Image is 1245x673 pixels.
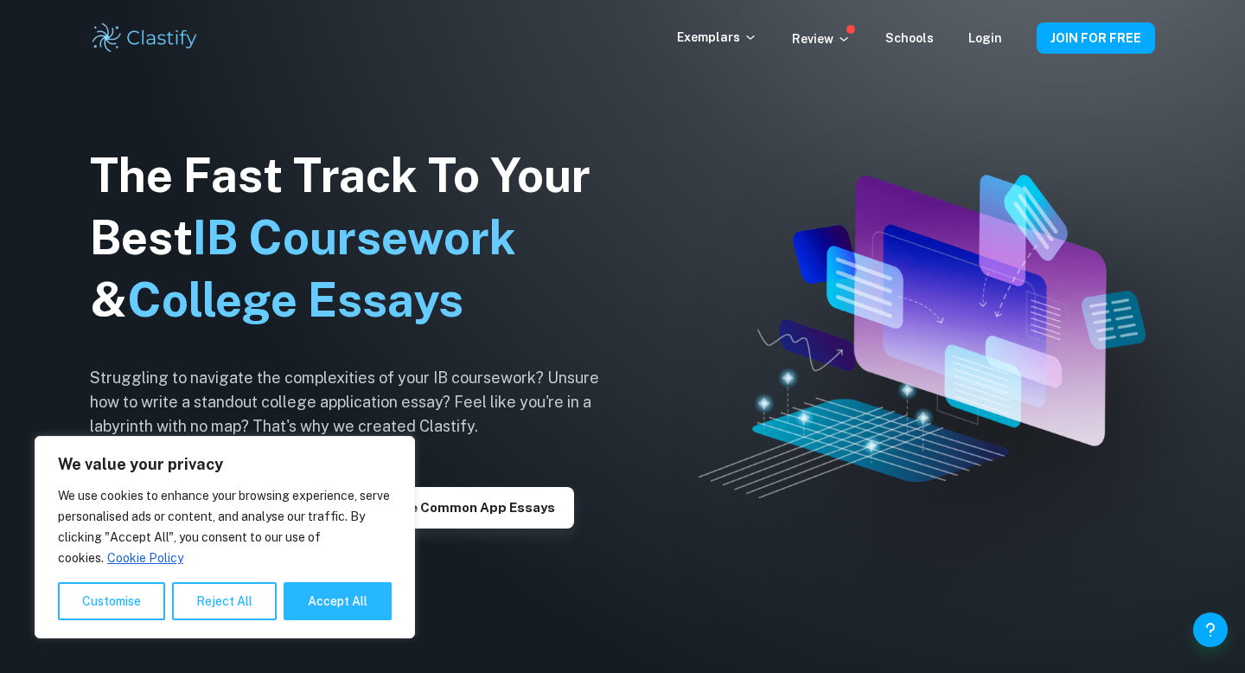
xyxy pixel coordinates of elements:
[106,550,184,566] a: Cookie Policy
[284,582,392,620] button: Accept All
[90,366,626,439] h6: Struggling to navigate the complexities of your IB coursework? Unsure how to write a standout col...
[193,210,516,265] span: IB Coursework
[677,28,757,47] p: Exemplars
[58,582,165,620] button: Customise
[1193,612,1228,647] button: Help and Feedback
[348,498,574,515] a: Explore Common App essays
[127,272,463,327] span: College Essays
[699,175,1146,497] img: Clastify hero
[1037,22,1155,54] button: JOIN FOR FREE
[35,436,415,638] div: We value your privacy
[968,31,1002,45] a: Login
[58,485,392,568] p: We use cookies to enhance your browsing experience, serve personalised ads or content, and analys...
[792,29,851,48] p: Review
[90,21,200,55] img: Clastify logo
[885,31,934,45] a: Schools
[90,144,626,331] h1: The Fast Track To Your Best &
[58,454,392,475] p: We value your privacy
[348,487,574,529] button: Explore Common App essays
[172,582,277,620] button: Reject All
